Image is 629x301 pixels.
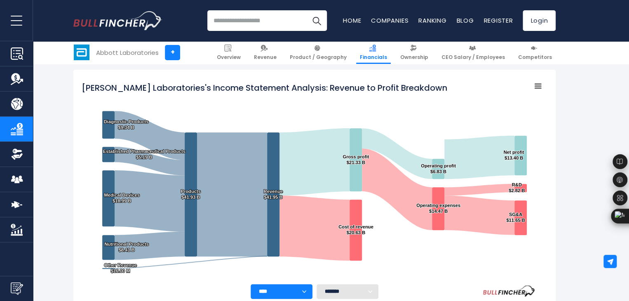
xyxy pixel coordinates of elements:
a: Financials [356,41,391,64]
text: Revenue $41.95 B [263,189,283,200]
span: CEO Salary / Employees [441,54,505,61]
text: Gross profit $21.33 B [343,154,369,165]
a: Product / Geography [286,41,350,64]
a: Revenue [250,41,280,64]
span: Revenue [254,54,277,61]
text: Net profit $13.40 B [503,150,524,160]
span: Ownership [400,54,428,61]
a: Companies [371,16,408,25]
text: Diagnostic Products $9.34 B [104,119,149,130]
button: Search [306,10,327,31]
text: Medical Devices $18.99 B [104,193,139,203]
span: Overview [217,54,241,61]
img: ABT logo [74,45,89,60]
div: Abbott Laboratories [96,48,159,57]
a: Go to homepage [73,11,162,30]
a: Blog [456,16,474,25]
span: Financials [360,54,387,61]
a: + [165,45,180,60]
a: Home [343,16,361,25]
svg: Abbott Laboratories's Income Statement Analysis: Revenue to Profit Breakdown [82,78,547,284]
a: Register [483,16,513,25]
a: Login [523,10,556,31]
img: Bullfincher logo [73,11,162,30]
a: Ownership [397,41,432,64]
text: Operating expenses $14.47 B [416,203,460,214]
span: Product / Geography [290,54,347,61]
a: Competitors [514,41,556,64]
text: Products $41.93 B [181,189,201,200]
text: R&D $2.82 B [509,182,525,193]
text: Nutritional Products $8.41 B [104,242,149,252]
text: Cost of revenue $20.63 B [338,224,373,235]
a: Overview [213,41,244,64]
text: SG&A $11.65 B [506,212,525,223]
a: Ranking [418,16,446,25]
tspan: [PERSON_NAME] Laboratories's Income Statement Analysis: Revenue to Profit Breakdown [82,82,447,94]
text: Operating profit $6.83 B [421,163,456,174]
span: Competitors [518,54,552,61]
text: Established Pharmaceutical Products $5.19 B [103,149,185,160]
img: Ownership [11,148,23,160]
text: Other Revenue $16.00 M [104,263,137,273]
a: CEO Salary / Employees [438,41,509,64]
